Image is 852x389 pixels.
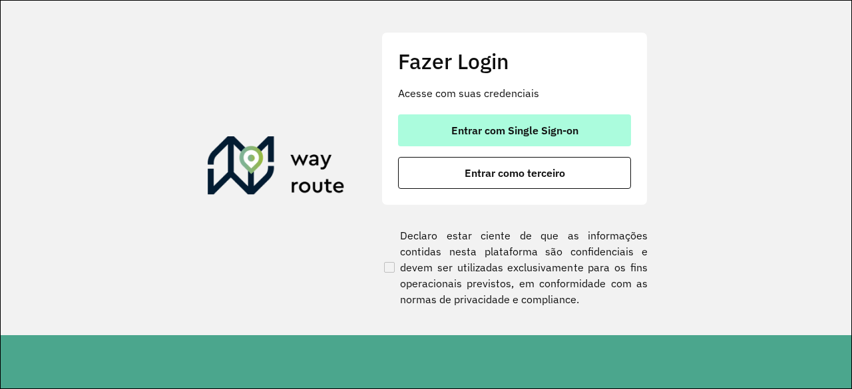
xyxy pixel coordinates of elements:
img: Roteirizador AmbevTech [208,136,345,200]
button: button [398,157,631,189]
span: Entrar com Single Sign-on [451,125,578,136]
p: Acesse com suas credenciais [398,85,631,101]
button: button [398,114,631,146]
h2: Fazer Login [398,49,631,74]
span: Entrar como terceiro [465,168,565,178]
label: Declaro estar ciente de que as informações contidas nesta plataforma são confidenciais e devem se... [381,227,648,307]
